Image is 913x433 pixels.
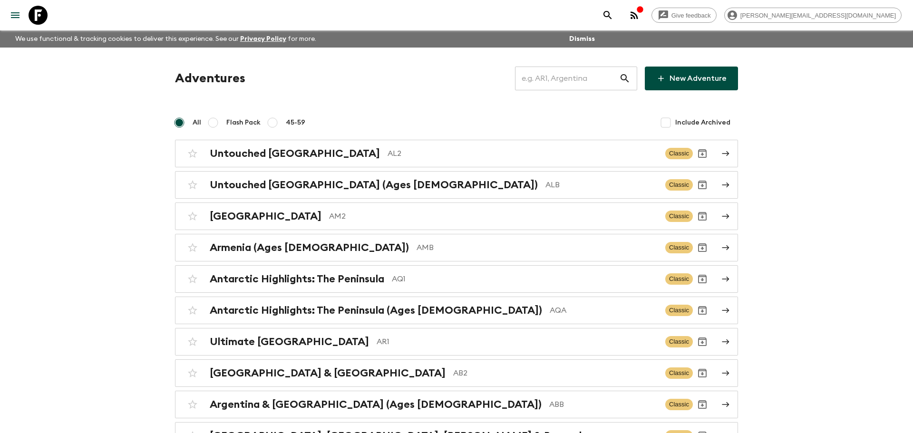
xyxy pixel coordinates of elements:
button: Archive [693,175,712,194]
p: AR1 [377,336,658,347]
a: Antarctic Highlights: The PeninsulaAQ1ClassicArchive [175,265,738,293]
p: AL2 [388,148,658,159]
a: Give feedback [651,8,717,23]
h2: Untouched [GEOGRAPHIC_DATA] (Ages [DEMOGRAPHIC_DATA]) [210,179,538,191]
input: e.g. AR1, Argentina [515,65,619,92]
span: Give feedback [666,12,716,19]
h2: Untouched [GEOGRAPHIC_DATA] [210,147,380,160]
span: Classic [665,273,693,285]
button: Archive [693,269,712,289]
button: Archive [693,395,712,414]
span: Classic [665,367,693,379]
a: Privacy Policy [240,36,286,42]
div: [PERSON_NAME][EMAIL_ADDRESS][DOMAIN_NAME] [724,8,902,23]
h2: [GEOGRAPHIC_DATA] & [GEOGRAPHIC_DATA] [210,367,446,379]
button: Archive [693,144,712,163]
h2: Antarctic Highlights: The Peninsula [210,273,384,285]
p: AQ1 [392,273,658,285]
a: Untouched [GEOGRAPHIC_DATA] (Ages [DEMOGRAPHIC_DATA])ALBClassicArchive [175,171,738,199]
p: AQA [550,305,658,316]
span: Classic [665,211,693,222]
p: AMB [417,242,658,253]
h2: Armenia (Ages [DEMOGRAPHIC_DATA]) [210,241,409,254]
a: Armenia (Ages [DEMOGRAPHIC_DATA])AMBClassicArchive [175,234,738,261]
span: All [193,118,201,127]
h1: Adventures [175,69,245,88]
a: New Adventure [645,67,738,90]
button: search adventures [598,6,617,25]
span: Include Archived [675,118,730,127]
span: Classic [665,305,693,316]
button: Archive [693,238,712,257]
h2: Antarctic Highlights: The Peninsula (Ages [DEMOGRAPHIC_DATA]) [210,304,542,317]
a: Ultimate [GEOGRAPHIC_DATA]AR1ClassicArchive [175,328,738,356]
h2: [GEOGRAPHIC_DATA] [210,210,321,222]
p: AM2 [329,211,658,222]
span: 45-59 [286,118,305,127]
span: [PERSON_NAME][EMAIL_ADDRESS][DOMAIN_NAME] [735,12,901,19]
p: We use functional & tracking cookies to deliver this experience. See our for more. [11,30,320,48]
span: Flash Pack [226,118,261,127]
p: ABB [549,399,658,410]
button: Archive [693,301,712,320]
a: Untouched [GEOGRAPHIC_DATA]AL2ClassicArchive [175,140,738,167]
button: menu [6,6,25,25]
p: ALB [545,179,658,191]
a: Antarctic Highlights: The Peninsula (Ages [DEMOGRAPHIC_DATA])AQAClassicArchive [175,297,738,324]
span: Classic [665,148,693,159]
span: Classic [665,242,693,253]
button: Archive [693,332,712,351]
button: Archive [693,207,712,226]
h2: Ultimate [GEOGRAPHIC_DATA] [210,336,369,348]
a: [GEOGRAPHIC_DATA] & [GEOGRAPHIC_DATA]AB2ClassicArchive [175,359,738,387]
span: Classic [665,399,693,410]
span: Classic [665,179,693,191]
button: Archive [693,364,712,383]
h2: Argentina & [GEOGRAPHIC_DATA] (Ages [DEMOGRAPHIC_DATA]) [210,398,542,411]
button: Dismiss [567,32,597,46]
p: AB2 [453,367,658,379]
span: Classic [665,336,693,347]
a: [GEOGRAPHIC_DATA]AM2ClassicArchive [175,202,738,230]
a: Argentina & [GEOGRAPHIC_DATA] (Ages [DEMOGRAPHIC_DATA])ABBClassicArchive [175,391,738,418]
